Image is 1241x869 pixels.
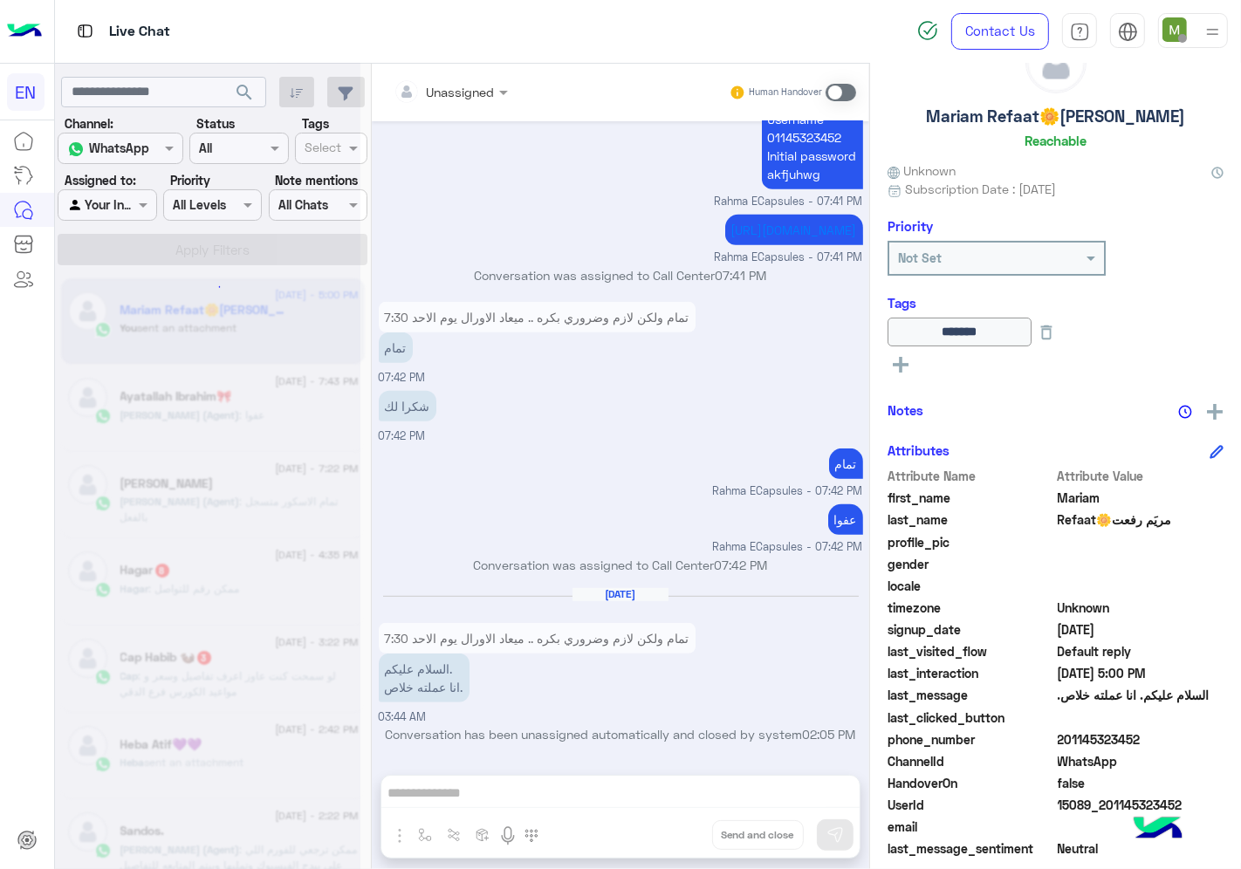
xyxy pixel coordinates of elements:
small: Human Handover [749,86,822,99]
span: Refaat🌼مريَم رفعت [1058,510,1224,529]
span: السلام عليكم. انا عملته خلاص. [1058,686,1224,704]
img: hulul-logo.png [1128,799,1189,860]
span: signup_date [888,620,1054,639]
img: userImage [1162,17,1187,42]
span: Default reply [1058,642,1224,660]
h6: Tags [888,295,1224,311]
span: null [1058,818,1224,836]
p: 10/9/2025, 7:42 PM [379,302,696,332]
span: 07:42 PM [379,429,426,442]
span: null [1058,577,1224,595]
h6: Reachable [1025,133,1087,148]
a: tab [1062,13,1097,50]
p: Conversation has been unassigned automatically and closed by system [379,725,863,743]
span: locale [888,577,1054,595]
span: 201145323452 [1058,730,1224,749]
p: Conversation was assigned to Call Center [379,556,863,574]
span: Rahma ECapsules - 07:41 PM [715,194,863,210]
p: 10/9/2025, 7:41 PM [762,104,863,189]
div: EN [7,73,45,111]
span: Mariam [1058,489,1224,507]
span: profile_pic [888,533,1054,551]
p: Live Chat [109,20,170,44]
img: tab [74,20,96,42]
span: Attribute Value [1058,467,1224,485]
img: add [1207,404,1223,420]
span: Subscription Date : [DATE] [905,180,1056,198]
img: tab [1070,22,1090,42]
h6: Attributes [888,442,950,458]
span: last_visited_flow [888,642,1054,660]
div: loading... [192,271,223,302]
span: null [1058,708,1224,727]
span: last_name [888,510,1054,529]
span: ChannelId [888,752,1054,770]
span: first_name [888,489,1054,507]
span: last_clicked_button [888,708,1054,727]
span: Rahma ECapsules - 07:42 PM [713,483,863,500]
span: Attribute Name [888,467,1054,485]
span: email [888,818,1054,836]
span: 2025-09-11T14:00:07.735999Z [1058,664,1224,682]
img: defaultAdmin.png [1026,33,1086,92]
span: Unknown [888,161,956,180]
span: timezone [888,599,1054,617]
span: null [1058,555,1224,573]
p: 11/9/2025, 3:44 AM [379,623,696,653]
h6: Notes [888,402,923,418]
span: gender [888,555,1054,573]
p: 10/9/2025, 7:42 PM [379,332,413,363]
img: profile [1202,21,1224,43]
p: 10/9/2025, 7:42 PM [379,391,436,421]
span: HandoverOn [888,774,1054,792]
span: phone_number [888,730,1054,749]
span: UserId [888,796,1054,814]
a: [URL][DOMAIN_NAME] [731,222,857,237]
p: 10/9/2025, 7:42 PM [829,448,863,479]
img: Logo [7,13,42,50]
p: 11/9/2025, 3:44 AM [379,653,470,702]
span: last_message [888,686,1054,704]
span: 0 [1058,839,1224,858]
span: 07:42 PM [379,371,426,384]
span: last_message_sentiment [888,839,1054,858]
span: last_interaction [888,664,1054,682]
p: 10/9/2025, 7:42 PM [828,504,863,535]
img: notes [1178,405,1192,419]
span: 07:41 PM [716,268,767,283]
span: 07:42 PM [715,558,768,572]
span: 2025-09-10T11:01:59.178Z [1058,620,1224,639]
span: 15089_201145323452 [1058,796,1224,814]
h5: Mariam Refaat🌼[PERSON_NAME] [926,106,1185,127]
h6: [DATE] [573,588,668,600]
p: 10/9/2025, 7:41 PM [725,215,863,245]
span: false [1058,774,1224,792]
span: 2 [1058,752,1224,770]
span: 02:05 PM [803,727,856,742]
h6: Priority [888,218,933,234]
span: 03:44 AM [379,710,427,723]
span: Unknown [1058,599,1224,617]
span: Rahma ECapsules - 07:41 PM [715,250,863,266]
img: spinner [917,20,938,41]
a: Contact Us [951,13,1049,50]
div: Select [302,138,341,161]
button: Send and close [712,820,804,850]
p: Conversation was assigned to Call Center [379,266,863,284]
img: tab [1118,22,1138,42]
span: Rahma ECapsules - 07:42 PM [713,539,863,556]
